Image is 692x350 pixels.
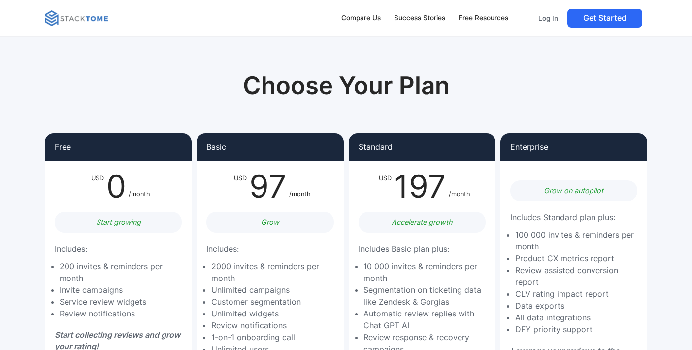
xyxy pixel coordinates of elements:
div: USD [234,171,247,202]
p: Includes: [55,243,87,256]
p: Includes Standard plan plus: [510,211,615,224]
li: Unlimited campaigns [211,284,338,296]
li: Review notifications [60,308,187,319]
li: Service review widgets [60,296,187,308]
div: Free Resources [459,13,508,24]
li: 1-on-1 onboarding call [211,331,338,343]
div: /month [289,171,311,202]
div: Success Stories [394,13,445,24]
li: 2000 invites & reminders per month [211,260,338,284]
div: /month [129,171,150,202]
p: Standard [359,143,393,151]
li: All data integrations [515,312,642,323]
li: Product CX metrics report [515,252,642,264]
div: 197 [392,171,449,202]
h1: Choose Your Plan [203,71,489,100]
p: Log In [538,14,558,23]
div: 97 [247,171,289,202]
li: CLV rating impact report [515,288,642,300]
em: Accelerate growth [392,218,453,226]
li: Invite campaigns [60,284,187,296]
p: Free [55,143,71,151]
a: Free Resources [454,8,513,29]
p: Basic [206,143,226,151]
div: 0 [104,171,129,202]
li: DFY priority support [515,323,642,335]
li: Customer segmentation [211,296,338,308]
li: 200 invites & reminders per month [60,260,187,284]
li: 100 000 invites & reminders per month [515,229,642,252]
em: Start growing [96,218,141,226]
a: Success Stories [390,8,450,29]
li: Review notifications [211,319,338,331]
div: Compare Us [341,13,381,24]
em: Grow on autopilot [544,186,603,195]
em: Grow [261,218,279,226]
div: USD [91,171,104,202]
a: Get Started [567,9,642,28]
li: Data exports [515,300,642,312]
li: Unlimited widgets [211,308,338,319]
p: Enterprise [510,143,548,151]
li: Review assisted conversion report [515,264,642,288]
li: Segmentation on ticketing data like Zendesk & Gorgias [363,284,491,308]
li: 10 000 invites & reminders per month [363,260,491,284]
a: Compare Us [337,8,386,29]
div: /month [449,171,470,202]
li: Automatic review replies with Chat GPT AI [363,308,491,331]
div: USD [379,171,392,202]
p: Includes Basic plan plus: [359,243,449,256]
a: Log In [532,9,563,28]
p: Includes: [206,243,239,256]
